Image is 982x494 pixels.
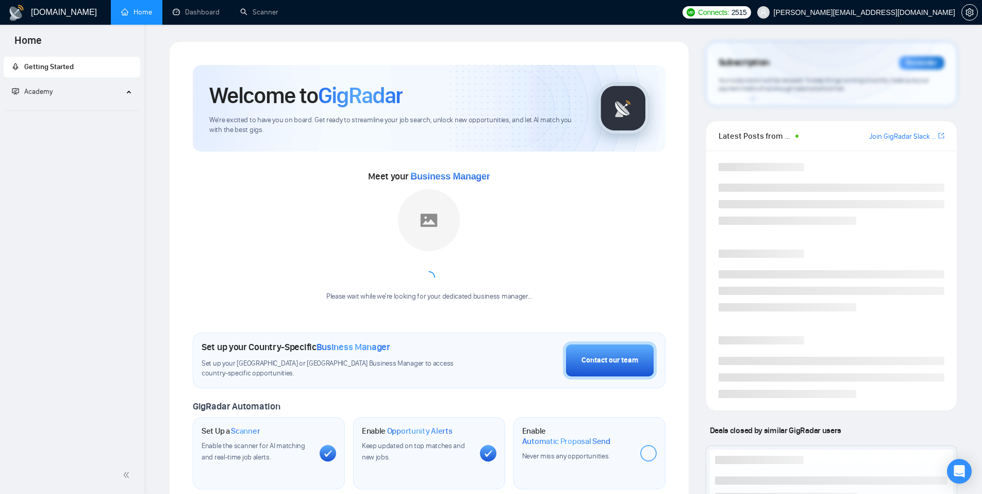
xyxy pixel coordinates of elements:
[4,106,140,113] li: Academy Homepage
[522,436,610,447] span: Automatic Proposal Send
[202,426,260,436] h1: Set Up a
[202,359,475,378] span: Set up your [GEOGRAPHIC_DATA] or [GEOGRAPHIC_DATA] Business Manager to access country-specific op...
[563,341,657,380] button: Contact our team
[597,83,649,134] img: gigradar-logo.png
[387,426,453,436] span: Opportunity Alerts
[362,426,453,436] h1: Enable
[123,470,133,480] span: double-left
[719,76,929,93] span: Your subscription will be renewed. To keep things running smoothly, make sure your payment method...
[318,81,403,109] span: GigRadar
[687,8,695,17] img: upwork-logo.png
[12,87,53,96] span: Academy
[938,131,944,141] a: export
[423,271,435,284] span: loading
[231,426,260,436] span: Scanner
[121,8,152,17] a: homeHome
[362,441,465,462] span: Keep updated on top matches and new jobs.
[398,189,460,251] img: placeholder.png
[24,87,53,96] span: Academy
[24,62,74,71] span: Getting Started
[581,355,638,366] div: Contact our team
[368,171,490,182] span: Meet your
[8,5,25,21] img: logo
[719,129,792,142] span: Latest Posts from the GigRadar Community
[938,131,944,140] span: export
[12,63,19,70] span: rocket
[240,8,278,17] a: searchScanner
[760,9,767,16] span: user
[962,8,977,17] span: setting
[6,33,50,55] span: Home
[522,426,632,446] h1: Enable
[410,171,490,182] span: Business Manager
[869,131,936,142] a: Join GigRadar Slack Community
[731,7,747,18] span: 2515
[961,8,978,17] a: setting
[947,459,972,484] div: Open Intercom Messenger
[320,292,538,302] div: Please wait while we're looking for your dedicated business manager...
[961,4,978,21] button: setting
[209,81,403,109] h1: Welcome to
[4,57,140,77] li: Getting Started
[12,88,19,95] span: fund-projection-screen
[202,441,305,462] span: Enable the scanner for AI matching and real-time job alerts.
[698,7,729,18] span: Connects:
[209,116,581,135] span: We're excited to have you on board. Get ready to streamline your job search, unlock new opportuni...
[899,56,944,70] div: Reminder
[173,8,220,17] a: dashboardDashboard
[706,421,845,439] span: Deals closed by similar GigRadar users
[719,54,770,72] span: Subscription
[193,401,280,412] span: GigRadar Automation
[522,452,610,460] span: Never miss any opportunities.
[202,341,390,353] h1: Set up your Country-Specific
[317,341,390,353] span: Business Manager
